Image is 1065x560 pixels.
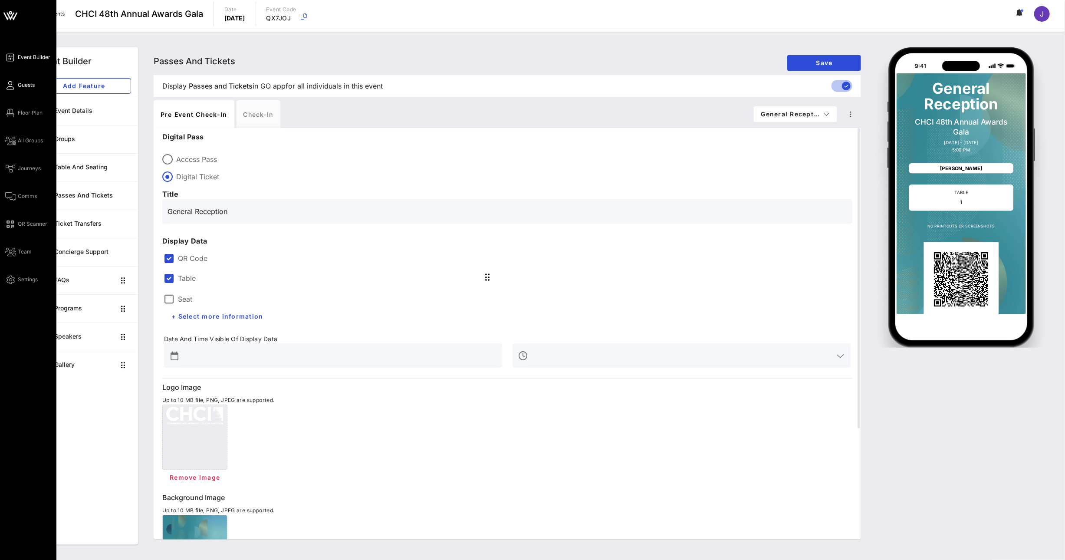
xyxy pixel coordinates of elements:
span: QR Scanner [18,220,47,228]
span: Team [18,248,32,256]
div: QR Code [924,242,999,317]
span: Guests [18,81,35,89]
div: Event Builder [36,55,92,68]
div: Groups [54,135,131,143]
a: Programs [30,294,138,323]
span: Journeys [18,165,41,172]
a: Journeys [5,163,41,174]
a: QR Scanner [5,219,47,229]
a: Settings [5,274,38,285]
label: Table [178,274,196,283]
span: Up to 10 MB file, PNG, JPEG are supported. [162,397,275,403]
button: + Select more information [164,309,270,324]
span: All Groups [18,137,43,145]
span: Add Feature [44,82,124,89]
p: TABLE [914,189,1008,195]
a: Passes and Tickets [30,181,138,210]
a: Concierge Support [30,238,138,266]
div: FAQs [54,277,115,284]
p: [DATE] - [DATE] [909,139,1013,145]
a: All Groups [5,135,43,146]
p: Background Image [162,492,852,503]
p: Digital Pass [162,132,852,142]
p: Logo Image [162,382,852,392]
span: General Recept… [761,110,830,118]
a: Guests [5,80,35,90]
button: prepend icon [171,352,178,360]
button: Add Feature [36,78,131,94]
p: Event Code [266,5,296,14]
div: Gallery [54,361,115,369]
p: CHCI 48th Annual Awards Gala [909,117,1013,137]
button: Remove Image [162,470,227,485]
div: Table and Seating [54,164,131,171]
a: Event Builder [5,52,50,63]
p: QX7JOJ [266,14,296,23]
a: Gallery [30,351,138,379]
a: Team [5,247,32,257]
label: Digital Ticket [176,172,852,181]
span: Floor Plan [18,109,43,117]
div: Ticket Transfers [54,220,131,227]
span: for all individuals in this event [286,81,383,91]
p: [DATE] [224,14,245,23]
p: 1 [914,198,1008,205]
p: 5:00 PM [909,147,1013,153]
div: Event Details [54,107,131,115]
span: Passes and Tickets [154,56,235,66]
a: Event Details [30,97,138,125]
p: Date [224,5,245,14]
p: General Reception [909,81,1013,112]
div: [PERSON_NAME] [909,163,1013,173]
a: Comms [5,191,37,201]
div: J [1034,6,1050,22]
span: Display in GO app [162,81,383,91]
span: CHCI 48th Annual Awards Gala [75,7,203,20]
span: + Select more information [171,313,263,320]
p: NO PRINTOUTS OR SCREENSHOTS [909,223,1013,229]
span: Save [794,59,854,66]
label: Seat [178,295,192,303]
span: Comms [18,192,37,200]
a: Ticket Transfers [30,210,138,238]
div: Passes and Tickets [54,192,131,199]
span: Remove Image [169,474,220,481]
label: QR Code [178,254,851,263]
p: Title [162,189,852,199]
a: Speakers [30,323,138,351]
div: Concierge Support [54,248,131,256]
p: Display Data [162,236,852,246]
span: Event Builder [18,53,50,61]
span: Passes and Tickets [189,81,253,91]
span: Settings [18,276,38,283]
div: Programs [54,305,115,312]
span: Up to 10 MB file, PNG, JPEG are supported. [162,507,275,514]
a: Floor Plan [5,108,43,118]
div: Check-in [237,100,280,128]
label: Access Pass [176,155,852,164]
a: Table and Seating [30,153,138,181]
a: Groups [30,125,138,153]
div: Pre Event Check-in [154,100,234,128]
div: Speakers [54,333,115,340]
span: Date And Time Visible Of Display Data [164,335,502,343]
span: J [1040,10,1044,18]
button: Save [787,55,861,71]
a: FAQs [30,266,138,294]
button: General Recept… [754,106,837,122]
